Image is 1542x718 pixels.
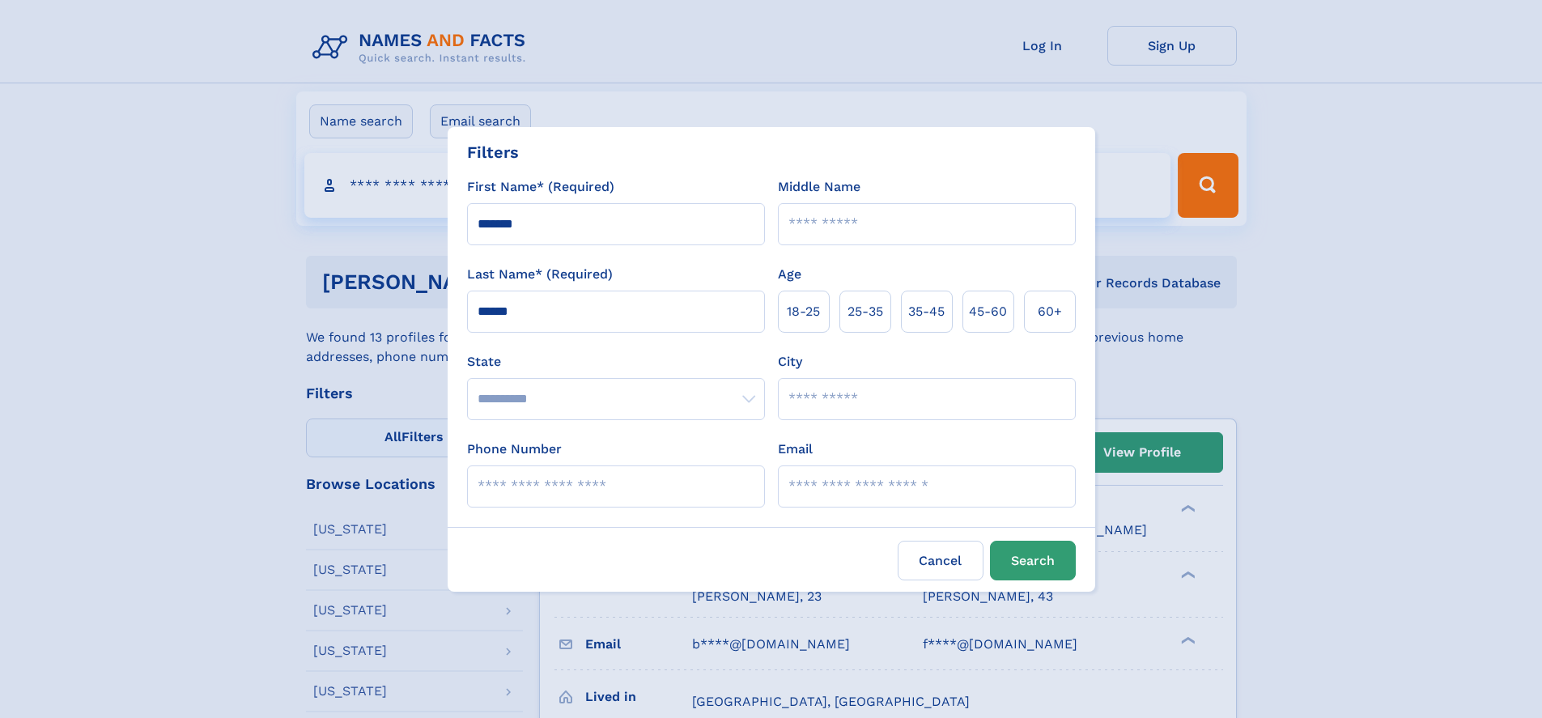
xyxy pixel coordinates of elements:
[969,302,1007,321] span: 45‑60
[990,541,1076,580] button: Search
[467,140,519,164] div: Filters
[778,177,860,197] label: Middle Name
[787,302,820,321] span: 18‑25
[778,440,813,459] label: Email
[847,302,883,321] span: 25‑35
[898,541,983,580] label: Cancel
[467,265,613,284] label: Last Name* (Required)
[467,352,765,372] label: State
[467,440,562,459] label: Phone Number
[778,265,801,284] label: Age
[467,177,614,197] label: First Name* (Required)
[778,352,802,372] label: City
[908,302,945,321] span: 35‑45
[1038,302,1062,321] span: 60+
